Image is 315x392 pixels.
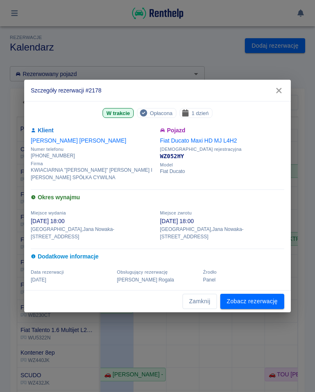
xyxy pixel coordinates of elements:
span: Firma [31,161,155,166]
span: Żrodło [203,270,217,274]
p: Fiat Ducato [160,168,284,175]
p: [GEOGRAPHIC_DATA] , Jana Nowaka-[STREET_ADDRESS] [31,226,155,240]
h6: Okres wynajmu [31,193,284,202]
button: Zamknij [183,294,217,309]
a: Zobacz rezerwację [220,294,284,309]
a: Fiat Ducato Maxi HD MJ L4H2 [160,137,237,144]
h2: Szczegóły rezerwacji #2178 [24,80,291,101]
p: [GEOGRAPHIC_DATA] , Jana Nowaka-[STREET_ADDRESS] [160,226,284,240]
p: WZ052HY [160,152,284,161]
span: Obsługujący rezerwację [117,270,168,274]
span: Model [160,162,284,168]
p: KWIACIARNIA "[PERSON_NAME]" [PERSON_NAME] I [PERSON_NAME] SPÓŁKA CYWILNA [31,166,155,181]
p: [DATE] 18:00 [31,217,155,226]
span: Numer telefonu [31,147,155,152]
p: [DATE] [31,276,112,284]
span: [DEMOGRAPHIC_DATA] rejestracyjna [160,147,284,152]
span: Data rezerwacji [31,270,64,274]
span: Opłacona [146,109,176,118]
h6: Klient [31,126,155,135]
p: [DATE] 18:00 [160,217,284,226]
span: W trakcie [103,109,133,118]
h6: Dodatkowe informacje [31,252,284,261]
a: [PERSON_NAME] [PERSON_NAME] [31,137,126,144]
p: [PERSON_NAME] Rogala [117,276,198,284]
p: [PHONE_NUMBER] [31,152,155,159]
span: Miejsce wydania [31,210,66,215]
span: 1 dzień [188,109,212,118]
span: Miejsce zwrotu [160,210,192,215]
h6: Pojazd [160,126,284,135]
p: Panel [203,276,284,284]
